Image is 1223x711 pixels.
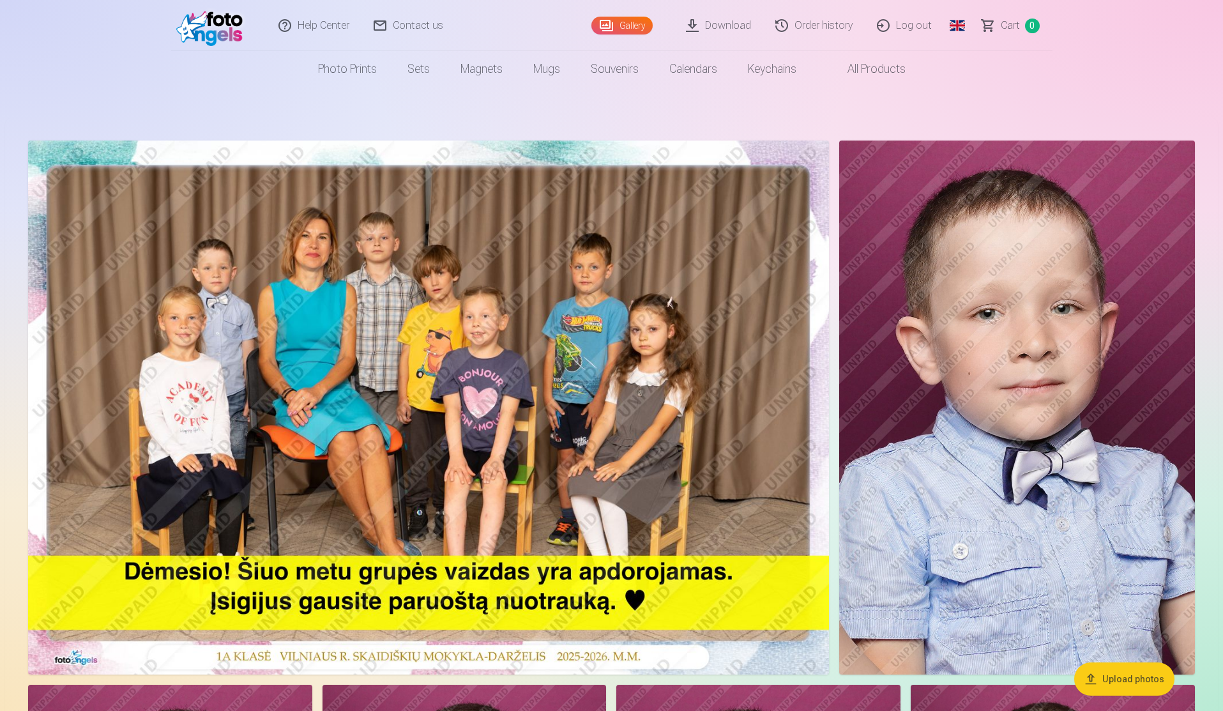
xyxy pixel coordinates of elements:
[445,51,518,87] a: Magnets
[1074,662,1174,696] button: Upload photos
[303,51,392,87] a: Photo prints
[591,17,653,34] a: Gallery
[1025,19,1040,33] span: 0
[812,51,921,87] a: All products
[1001,18,1020,33] span: Сart
[654,51,733,87] a: Calendars
[733,51,812,87] a: Keychains
[518,51,575,87] a: Mugs
[176,5,250,46] img: /fa2
[575,51,654,87] a: Souvenirs
[392,51,445,87] a: Sets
